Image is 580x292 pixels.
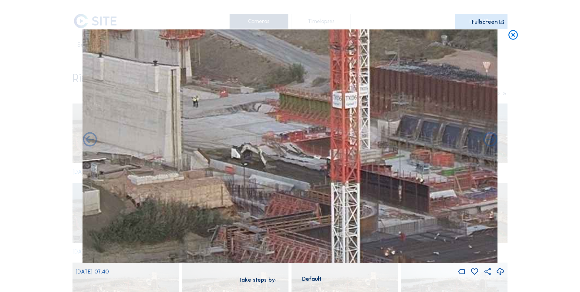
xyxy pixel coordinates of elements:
div: Take steps by: [238,277,276,283]
i: Back [482,131,499,148]
div: Default [302,276,322,282]
i: Forward [81,131,98,148]
img: Image [83,29,497,263]
div: Default [282,276,342,285]
div: Fullscreen [472,19,498,25]
span: [DATE] 07:40 [76,268,109,275]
